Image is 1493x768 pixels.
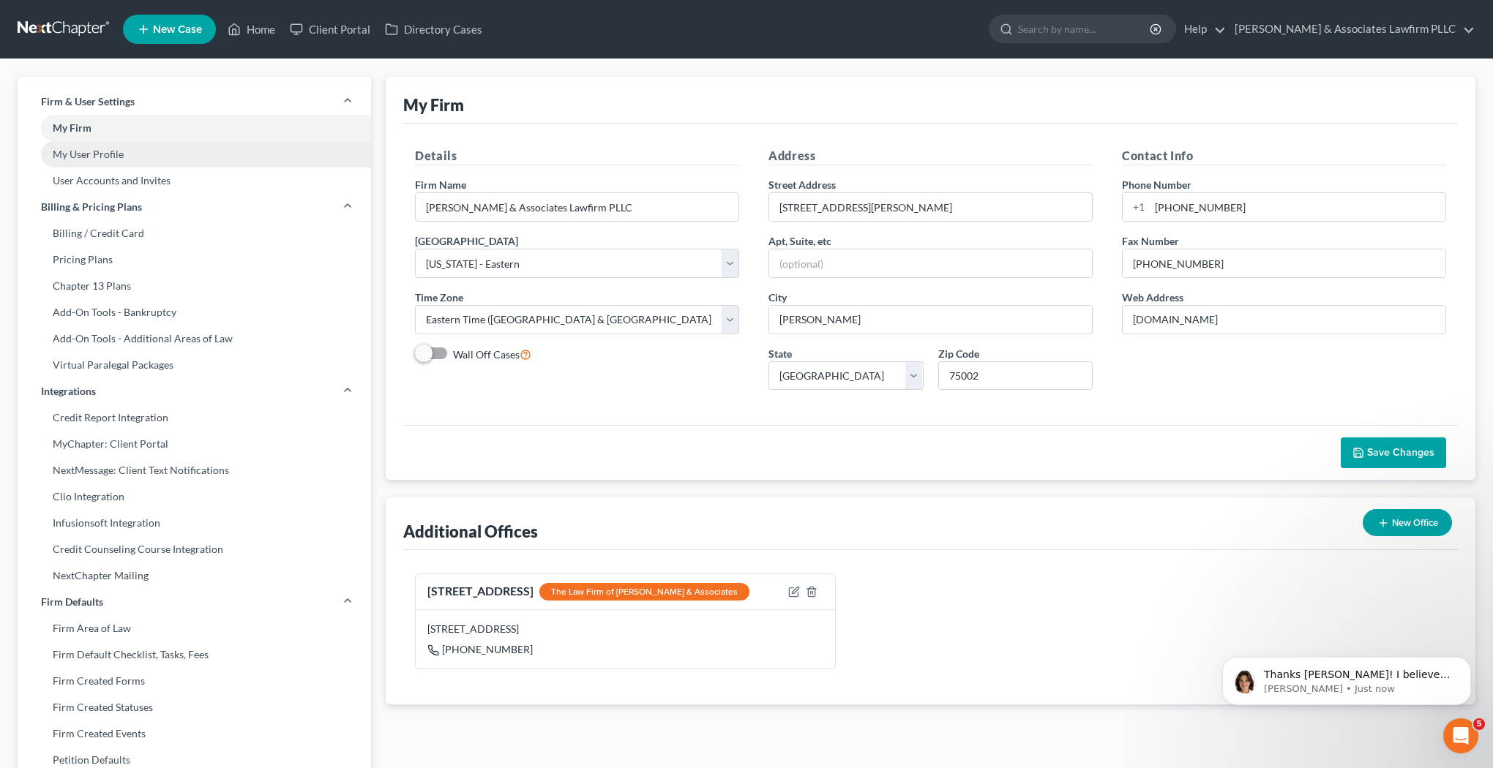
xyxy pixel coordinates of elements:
span: Firm Defaults [41,595,103,609]
a: Firm & User Settings [18,89,371,115]
span: Firm Name [415,178,466,191]
input: Search by name... [1018,15,1152,42]
a: My User Profile [18,141,371,167]
a: Infusionsoft Integration [18,510,371,536]
a: Clio Integration [18,483,371,510]
input: XXXXX [938,361,1093,391]
a: Home [220,16,282,42]
a: Firm Created Forms [18,668,371,694]
span: Firm & User Settings [41,94,135,109]
button: Save Changes [1341,437,1446,468]
input: (optional) [769,249,1092,277]
input: Enter address... [769,193,1092,221]
h5: Address [768,147,1093,165]
input: Enter web address.... [1123,306,1445,334]
a: Pricing Plans [18,246,371,273]
a: [PERSON_NAME] & Associates Lawfirm PLLC [1227,16,1475,42]
input: Enter phone... [1150,193,1445,221]
div: The Law Firm of [PERSON_NAME] & Associates [539,583,749,601]
a: My Firm [18,115,371,141]
a: Virtual Paralegal Packages [18,352,371,378]
iframe: Intercom notifications message [1200,626,1493,729]
label: Apt, Suite, etc [768,233,831,249]
a: Credit Counseling Course Integration [18,536,371,562]
a: Firm Created Events [18,720,371,747]
a: Firm Created Statuses [18,694,371,720]
a: Directory Cases [378,16,490,42]
label: Web Address [1122,290,1183,305]
label: City [768,290,787,305]
h5: Contact Info [1122,147,1446,165]
div: Additional Offices [403,521,538,542]
a: Firm Area of Law [18,615,371,641]
iframe: Intercom live chat [1443,718,1478,753]
a: Firm Defaults [18,589,371,615]
a: Integrations [18,378,371,404]
span: Billing & Pricing Plans [41,200,142,214]
input: Enter city... [769,306,1092,334]
label: Street Address [768,177,836,192]
a: Client Portal [282,16,378,42]
a: Billing & Pricing Plans [18,194,371,220]
a: Help [1177,16,1226,42]
a: Firm Default Checklist, Tasks, Fees [18,641,371,668]
a: MyChapter: Client Portal [18,431,371,457]
h5: Details [415,147,739,165]
input: Enter fax... [1123,249,1445,277]
input: Enter name... [416,193,738,221]
span: New Case [153,24,202,35]
span: [PHONE_NUMBER] [442,643,533,655]
a: User Accounts and Invites [18,167,371,194]
span: Wall Off Cases [453,348,520,361]
div: My Firm [403,94,464,116]
label: Phone Number [1122,177,1191,192]
span: Save Changes [1367,446,1434,459]
label: Time Zone [415,290,463,305]
div: [STREET_ADDRESS] [427,622,823,636]
a: Billing / Credit Card [18,220,371,246]
label: Zip Code [938,346,979,361]
a: Add-On Tools - Bankruptcy [18,299,371,325]
a: Add-On Tools - Additional Areas of Law [18,325,371,352]
label: State [768,346,792,361]
a: Credit Report Integration [18,404,371,431]
a: NextChapter Mailing [18,562,371,589]
button: New Office [1363,509,1452,536]
a: NextMessage: Client Text Notifications [18,457,371,483]
div: +1 [1123,193,1150,221]
div: [STREET_ADDRESS] [427,583,749,601]
span: Integrations [41,384,96,399]
label: Fax Number [1122,233,1179,249]
a: Chapter 13 Plans [18,273,371,299]
span: 5 [1473,718,1485,730]
label: [GEOGRAPHIC_DATA] [415,233,518,249]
